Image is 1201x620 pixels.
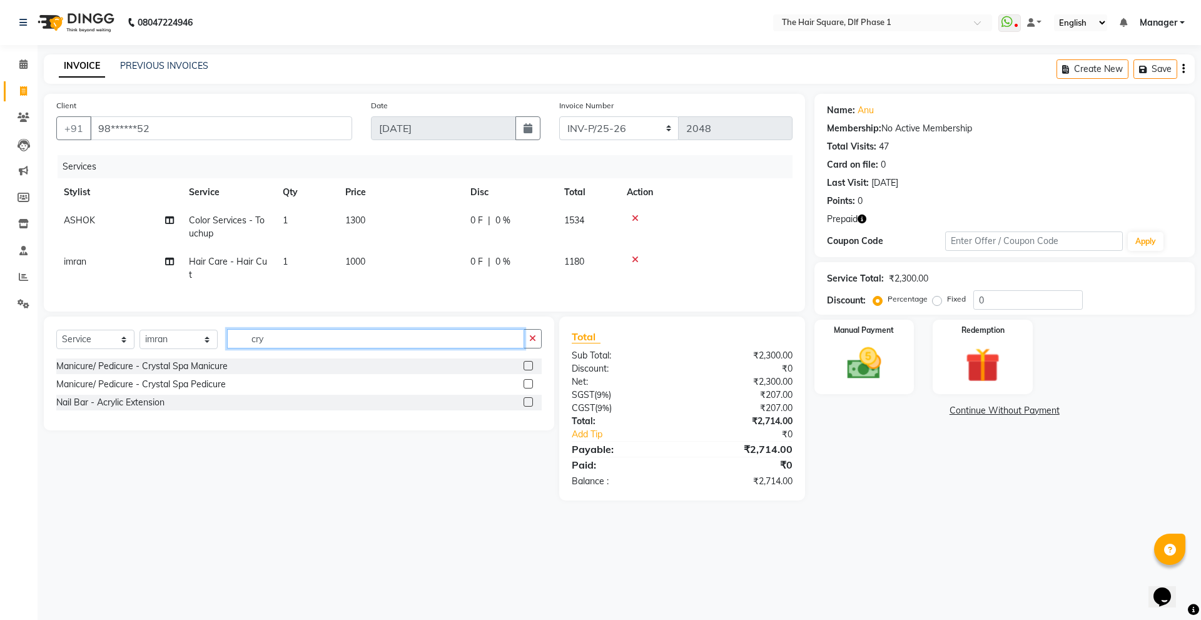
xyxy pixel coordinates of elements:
[90,116,352,140] input: Search by Name/Mobile/Email/Code
[181,178,275,206] th: Service
[619,178,793,206] th: Action
[682,349,801,362] div: ₹2,300.00
[463,178,557,206] th: Disc
[562,349,682,362] div: Sub Total:
[64,215,95,226] span: ASHOK
[562,475,682,488] div: Balance :
[888,293,928,305] label: Percentage
[827,213,858,226] span: Prepaid
[345,256,365,267] span: 1000
[572,402,595,414] span: CGST
[189,256,267,280] span: Hair Care - Hair Cut
[858,195,863,208] div: 0
[562,457,682,472] div: Paid:
[827,122,881,135] div: Membership:
[827,176,869,190] div: Last Visit:
[283,215,288,226] span: 1
[56,396,165,409] div: Nail Bar - Acrylic Extension
[682,402,801,415] div: ₹207.00
[189,215,265,239] span: Color Services - Touchup
[1057,59,1128,79] button: Create New
[564,256,584,267] span: 1180
[1128,232,1163,251] button: Apply
[56,178,181,206] th: Stylist
[572,389,594,400] span: SGST
[827,195,855,208] div: Points:
[562,415,682,428] div: Total:
[559,100,614,111] label: Invoice Number
[562,389,682,402] div: ( )
[562,375,682,389] div: Net:
[945,231,1123,251] input: Enter Offer / Coupon Code
[56,378,226,391] div: Manicure/ Pedicure - Crystal Spa Pedicure
[597,403,609,413] span: 9%
[562,428,702,441] a: Add Tip
[275,178,338,206] th: Qty
[56,100,76,111] label: Client
[827,104,855,117] div: Name:
[470,214,483,227] span: 0 F
[682,442,801,457] div: ₹2,714.00
[827,122,1182,135] div: No Active Membership
[138,5,193,40] b: 08047224946
[858,104,874,117] a: Anu
[836,343,893,384] img: _cash.svg
[64,256,86,267] span: imran
[827,158,878,171] div: Card on file:
[879,140,889,153] div: 47
[682,475,801,488] div: ₹2,714.00
[283,256,288,267] span: 1
[682,415,801,428] div: ₹2,714.00
[345,215,365,226] span: 1300
[827,140,876,153] div: Total Visits:
[338,178,463,206] th: Price
[947,293,966,305] label: Fixed
[881,158,886,171] div: 0
[564,215,584,226] span: 1534
[1148,570,1188,607] iframe: chat widget
[682,375,801,389] div: ₹2,300.00
[56,116,91,140] button: +91
[1140,16,1177,29] span: Manager
[557,178,619,206] th: Total
[889,272,928,285] div: ₹2,300.00
[562,402,682,415] div: ( )
[597,390,609,400] span: 9%
[495,255,510,268] span: 0 %
[955,343,1011,387] img: _gift.svg
[702,428,801,441] div: ₹0
[488,214,490,227] span: |
[562,362,682,375] div: Discount:
[834,325,894,336] label: Manual Payment
[32,5,118,40] img: logo
[470,255,483,268] span: 0 F
[827,272,884,285] div: Service Total:
[227,329,524,348] input: Search or Scan
[961,325,1005,336] label: Redemption
[682,457,801,472] div: ₹0
[56,360,228,373] div: Manicure/ Pedicure - Crystal Spa Manicure
[871,176,898,190] div: [DATE]
[495,214,510,227] span: 0 %
[817,404,1192,417] a: Continue Without Payment
[682,389,801,402] div: ₹207.00
[827,294,866,307] div: Discount:
[1133,59,1177,79] button: Save
[58,155,802,178] div: Services
[572,330,600,343] span: Total
[488,255,490,268] span: |
[562,442,682,457] div: Payable:
[827,235,945,248] div: Coupon Code
[371,100,388,111] label: Date
[120,60,208,71] a: PREVIOUS INVOICES
[59,55,105,78] a: INVOICE
[682,362,801,375] div: ₹0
